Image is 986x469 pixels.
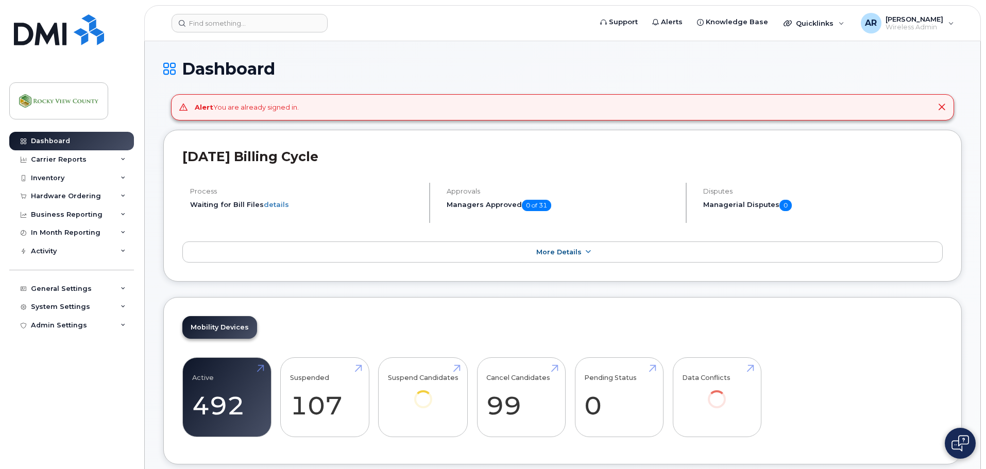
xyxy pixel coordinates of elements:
a: Suspended 107 [290,363,360,431]
div: You are already signed in. [195,102,299,112]
span: 0 [779,200,792,211]
a: Mobility Devices [182,316,257,339]
h2: [DATE] Billing Cycle [182,149,943,164]
img: Open chat [951,435,969,451]
a: Suspend Candidates [388,363,458,423]
h4: Approvals [447,187,677,195]
h5: Managerial Disputes [703,200,943,211]
a: Data Conflicts [682,363,752,423]
span: 0 of 31 [522,200,551,211]
h4: Process [190,187,420,195]
a: Pending Status 0 [584,363,654,431]
a: Cancel Candidates 99 [486,363,556,431]
a: details [264,200,289,209]
h4: Disputes [703,187,943,195]
a: Active 492 [192,363,262,431]
span: More Details [536,248,582,256]
h1: Dashboard [163,60,962,78]
h5: Managers Approved [447,200,677,211]
strong: Alert [195,103,213,111]
li: Waiting for Bill Files [190,200,420,210]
